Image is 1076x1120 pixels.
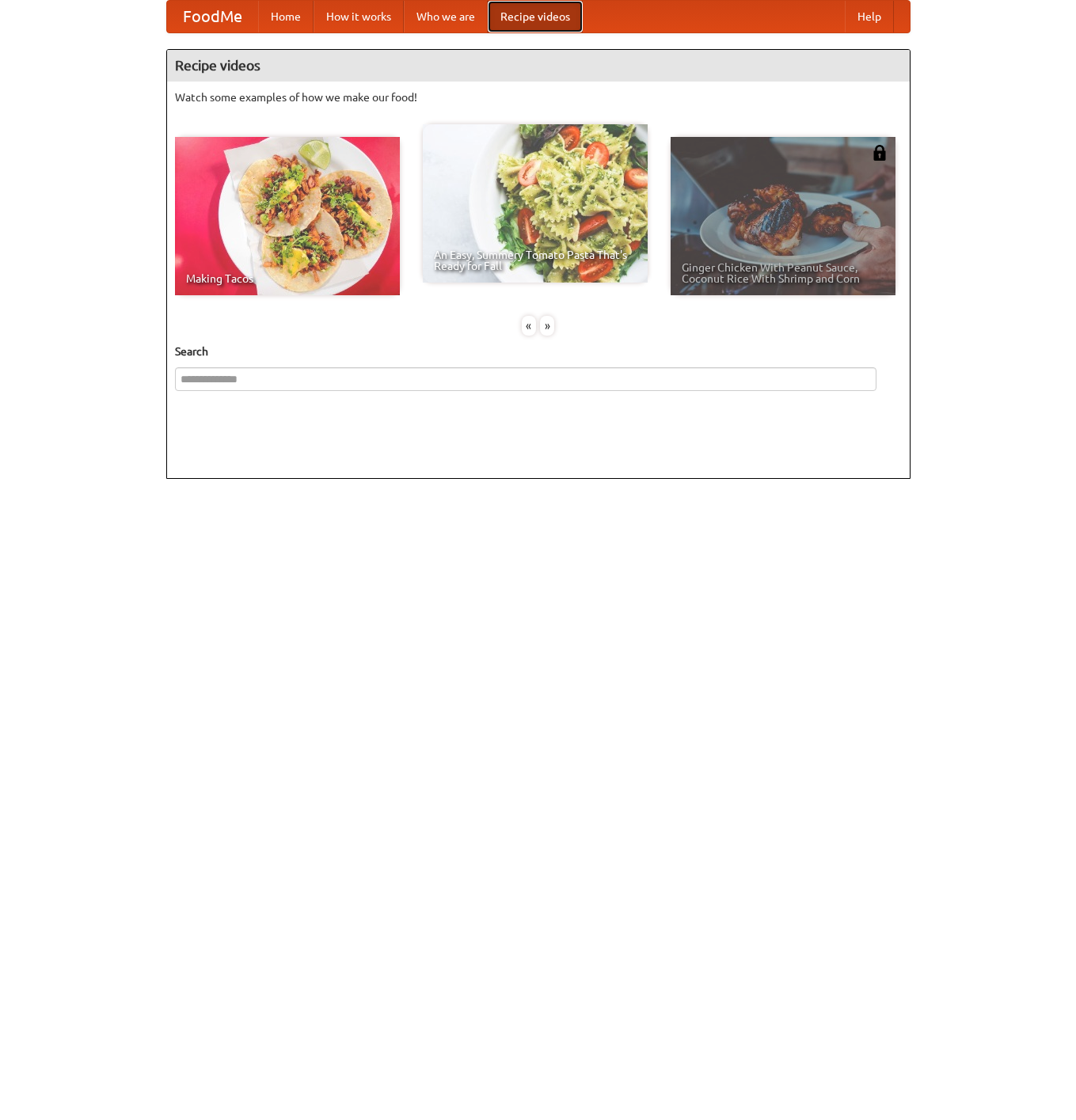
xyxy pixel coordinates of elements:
div: » [540,316,554,336]
a: Who we are [404,1,488,32]
p: Watch some examples of how we make our food! [175,89,902,105]
h4: Recipe videos [167,50,910,82]
a: Making Tacos [175,137,400,295]
a: FoodMe [167,1,258,32]
h5: Search [175,344,902,359]
a: How it works [314,1,404,32]
div: « [522,316,536,336]
a: Home [258,1,314,32]
img: 483408.png [872,145,888,161]
span: Making Tacos [186,273,389,284]
span: An Easy, Summery Tomato Pasta That's Ready for Fall [434,249,637,271]
a: Help [845,1,894,32]
a: An Easy, Summery Tomato Pasta That's Ready for Fall [423,124,648,283]
a: Recipe videos [488,1,583,32]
